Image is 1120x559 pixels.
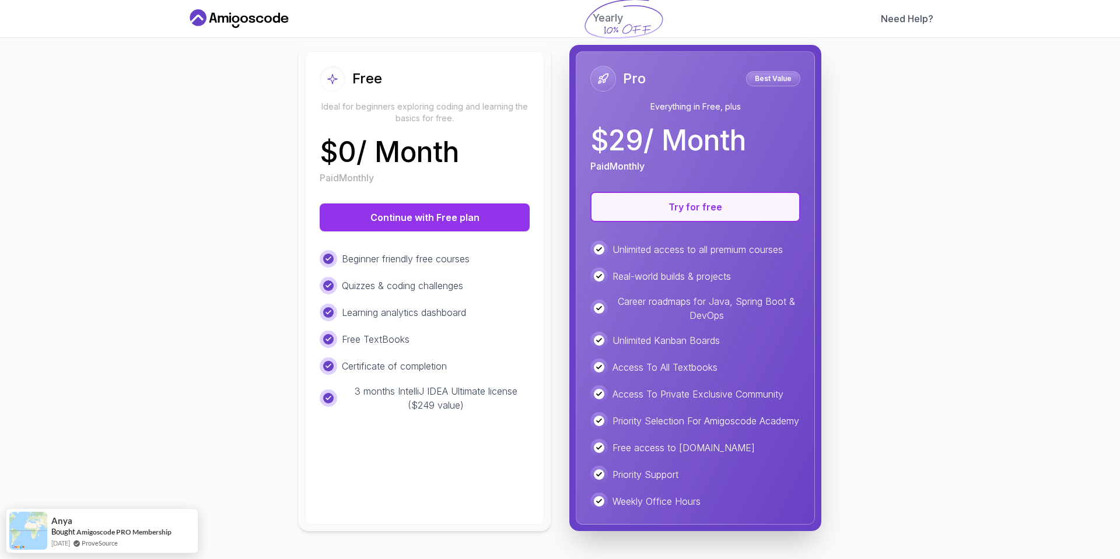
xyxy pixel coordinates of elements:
[342,384,530,412] p: 3 months IntelliJ IDEA Ultimate license ($249 value)
[590,126,746,154] p: $ 29 / Month
[51,538,70,548] span: [DATE]
[82,538,118,548] a: ProveSource
[612,387,783,401] p: Access To Private Exclusive Community
[320,101,530,124] p: Ideal for beginners exploring coding and learning the basics for free.
[76,527,171,537] a: Amigoscode PRO Membership
[881,12,933,26] a: Need Help?
[9,512,47,550] img: provesource social proof notification image
[612,242,783,256] p: Unlimited access to all premium courses
[590,159,645,173] p: Paid Monthly
[748,73,799,85] p: Best Value
[612,294,800,322] p: Career roadmaps for Java, Spring Boot & DevOps
[612,360,717,374] p: Access To All Textbooks
[612,414,799,428] p: Priority Selection For Amigoscode Academy
[590,101,800,112] p: Everything in Free, plus
[352,69,382,88] h2: Free
[612,467,678,481] p: Priority Support
[612,441,755,455] p: Free access to [DOMAIN_NAME]
[590,192,800,222] button: Try for free
[320,138,459,166] p: $ 0 / Month
[612,333,720,347] p: Unlimited Kanban Boards
[320,171,374,185] p: Paid Monthly
[342,332,409,346] p: Free TextBooks
[320,203,530,231] button: Continue with Free plan
[342,305,466,319] p: Learning analytics dashboard
[612,494,701,508] p: Weekly Office Hours
[612,269,731,283] p: Real-world builds & projects
[623,69,646,88] h2: Pro
[342,359,447,373] p: Certificate of completion
[342,279,463,293] p: Quizzes & coding challenges
[342,252,470,266] p: Beginner friendly free courses
[51,527,75,536] span: Bought
[51,516,72,526] span: Anya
